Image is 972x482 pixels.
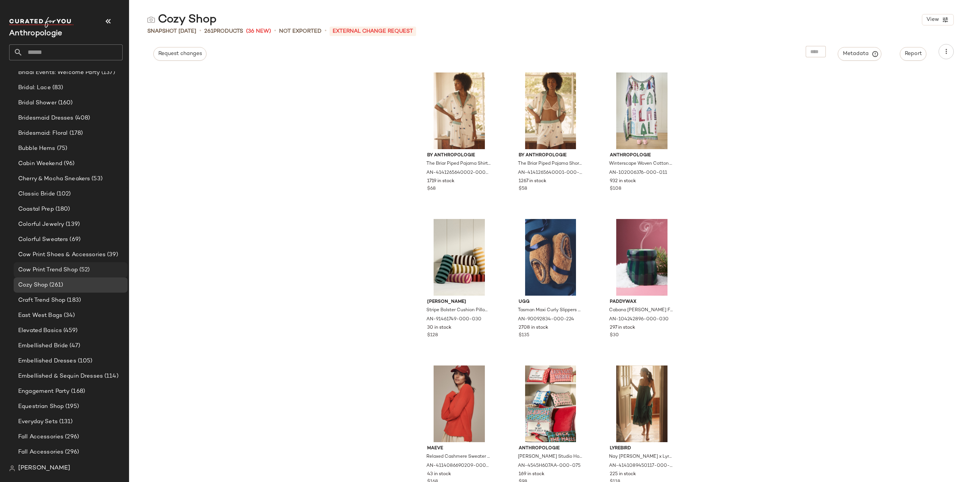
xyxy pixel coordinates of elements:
[51,83,63,92] span: (83)
[90,175,103,183] span: (53)
[63,448,79,457] span: (296)
[330,27,416,36] p: External Change Request
[63,433,79,441] span: (296)
[18,342,68,350] span: Embellished Bride
[106,250,118,259] span: (39)
[513,219,589,296] img: 90092834_224_a
[610,152,674,159] span: Anthropologie
[76,357,93,365] span: (105)
[427,178,454,185] span: 1719 in stock
[9,17,74,28] img: cfy_white_logo.C9jOOHJF.svg
[18,357,76,365] span: Embellished Dresses
[147,12,217,27] div: Cozy Shop
[18,68,100,77] span: Bridal Events: Welcome Party
[427,324,451,331] span: 30 in stock
[62,159,75,168] span: (96)
[610,178,636,185] span: 932 in stock
[427,152,491,159] span: By Anthropologie
[513,365,589,442] img: 4545H607AA_075_b10
[519,299,583,306] span: UGG
[426,161,491,167] span: The Briar Piped Pajama Shirt: Short-Sleeve Edition by Anthropologie in White, Women's, Size: Medi...
[246,27,271,35] span: (36 New)
[18,99,57,107] span: Bridal Shower
[922,14,954,25] button: View
[18,235,68,244] span: Colorful Sweaters
[610,324,635,331] span: 297 in stock
[18,281,48,290] span: Cozy Shop
[58,417,73,426] span: (131)
[9,30,62,38] span: Current Company Name
[78,266,90,274] span: (52)
[843,50,877,57] span: Metadata
[904,51,922,57] span: Report
[610,332,619,339] span: $30
[18,448,63,457] span: Fall Accessories
[426,463,491,469] span: AN-4114086690209-000-060
[158,51,202,57] span: Request changes
[427,445,491,452] span: Maeve
[18,464,70,473] span: [PERSON_NAME]
[204,28,213,34] span: 261
[18,250,106,259] span: Cow Print Shoes & Accessories
[18,83,51,92] span: Bridal: Lace
[518,170,582,176] span: AN-4141265640001-000-010
[513,72,589,149] img: 4141265640001_010_b
[519,152,583,159] span: By Anthropologie
[74,114,90,123] span: (408)
[519,186,527,192] span: $58
[604,219,680,296] img: 104242896_030_b
[18,402,64,411] span: Equestrian Shop
[18,144,55,153] span: Bubble Hems
[325,27,327,36] span: •
[9,465,15,471] img: svg%3e
[427,299,491,306] span: [PERSON_NAME]
[147,16,155,24] img: svg%3e
[57,99,73,107] span: (160)
[421,72,497,149] img: 4141265640002_010_b
[48,281,63,290] span: (261)
[610,445,674,452] span: LyreBird
[18,190,55,198] span: Classic Bride
[609,307,673,314] span: Cabana [PERSON_NAME] Fir Striped Ceramic Candle by Paddywax in Green, Size: Small, Cotton at Anth...
[426,307,491,314] span: Stripe Bolster Cushion Pillow by [PERSON_NAME] in Green, Cotton at Anthropologie
[519,324,548,331] span: 2708 in stock
[65,296,81,305] span: (183)
[609,463,673,469] span: AN-4141089450117-000-037
[18,114,74,123] span: Bridesmaid Dresses
[421,219,497,296] img: 91461749_030_b10
[18,311,62,320] span: East West Bags
[609,316,669,323] span: AN-104242896-000-030
[519,332,529,339] span: $135
[68,342,80,350] span: (47)
[18,296,65,305] span: Craft Trend Shop
[426,316,481,323] span: AN-91461749-000-030
[199,27,201,36] span: •
[18,159,62,168] span: Cabin Weekend
[519,471,544,478] span: 169 in stock
[609,454,673,460] span: Nay [PERSON_NAME] x LyreBird Midi Nap Dress in Green, Women's, Size: XL, Cotton/Acrylic at Anthro...
[68,129,83,138] span: (178)
[926,17,939,23] span: View
[18,372,103,381] span: Embellished & Sequin Dresses
[64,402,79,411] span: (195)
[18,266,78,274] span: Cow Print Trend Shop
[427,332,438,339] span: $128
[421,365,497,442] img: 4114086690209_060_b
[518,316,574,323] span: AN-90092834-000-224
[274,27,276,36] span: •
[62,311,75,320] span: (34)
[68,235,80,244] span: (69)
[518,454,582,460] span: [PERSON_NAME] Studio Holiday Petite Needlepoint Pillow by Anthropologie in Red, Size: Assorted, C...
[18,417,58,426] span: Everyday Sets
[18,205,54,214] span: Coastal Prep
[18,175,90,183] span: Cherry & Mocha Sneakers
[279,27,322,35] span: Not Exported
[427,471,451,478] span: 43 in stock
[900,47,926,61] button: Report
[519,178,546,185] span: 1267 in stock
[426,454,491,460] span: Relaxed Cashmere Sweater by Maeve in Red, Women's, Size: 2XS, 100% Cashmere at Anthropologie
[610,186,621,192] span: $108
[69,387,85,396] span: (168)
[55,190,71,198] span: (102)
[604,365,680,442] img: 4141089450117_037_b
